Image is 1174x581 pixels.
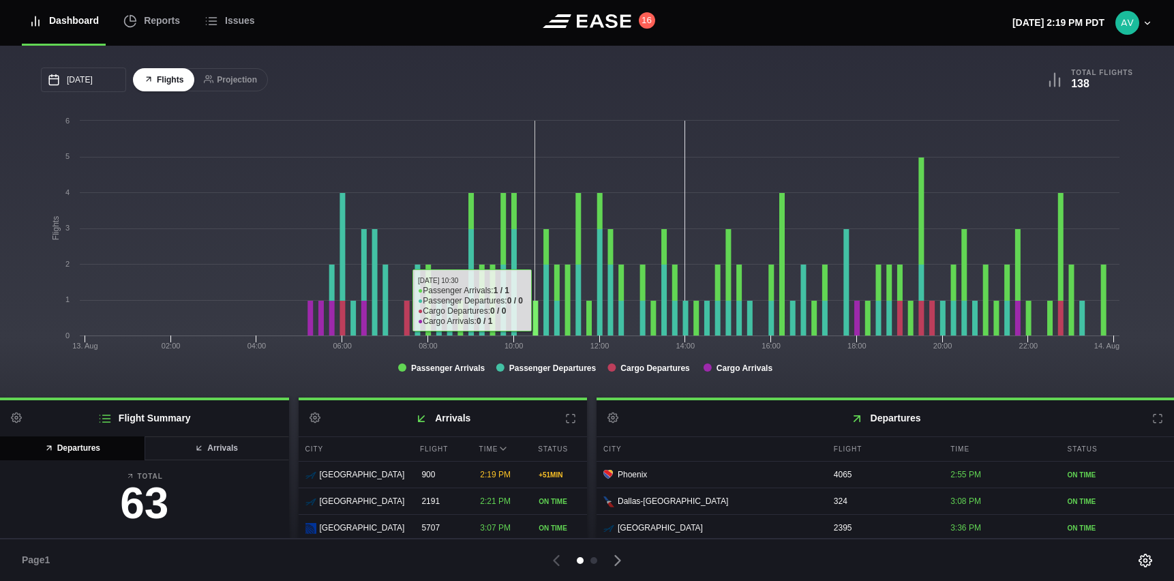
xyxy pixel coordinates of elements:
div: Flight [827,437,940,461]
button: Arrivals [144,436,289,460]
div: 5707 [415,515,470,541]
text: 3 [65,224,70,232]
tspan: 14. Aug [1094,342,1119,350]
text: 6 [65,117,70,125]
text: 08:00 [419,342,438,350]
text: 20:00 [933,342,952,350]
b: Total [11,471,278,481]
text: 1 [65,295,70,303]
tspan: Passenger Departures [509,363,597,373]
div: Time [944,437,1057,461]
div: ON TIME [539,523,580,533]
span: Phoenix [618,468,647,481]
span: [GEOGRAPHIC_DATA] [320,468,405,481]
div: 4065 [827,462,940,488]
text: 14:00 [676,342,695,350]
text: 10:00 [505,342,524,350]
span: [GEOGRAPHIC_DATA] [320,522,405,534]
span: 2:19 PM [480,470,511,479]
div: 324 [827,488,940,514]
tspan: Passenger Arrivals [411,363,485,373]
text: 02:00 [162,342,181,350]
div: City [299,437,410,461]
div: 900 [415,462,470,488]
button: Flights [133,68,194,92]
tspan: Flights [51,216,61,240]
span: 3:07 PM [480,523,511,533]
div: ON TIME [539,496,580,507]
b: 138 [1071,78,1089,89]
div: 2395 [827,515,940,541]
div: ON TIME [1068,470,1167,480]
span: 2:21 PM [480,496,511,506]
text: 18:00 [847,342,867,350]
text: 12:00 [590,342,609,350]
div: ON TIME [1068,496,1167,507]
span: 3:36 PM [950,523,981,533]
div: + 51 MIN [539,470,580,480]
span: Page 1 [22,553,56,567]
div: Flight [413,437,469,461]
text: 4 [65,188,70,196]
div: Status [1061,437,1174,461]
span: [GEOGRAPHIC_DATA] [618,522,703,534]
tspan: Cargo Departures [620,363,690,373]
span: [GEOGRAPHIC_DATA] [320,495,405,507]
text: 04:00 [247,342,267,350]
text: 0 [65,331,70,340]
text: 06:00 [333,342,352,350]
b: Total Flights [1071,68,1133,77]
button: 16 [639,12,655,29]
tspan: 13. Aug [72,342,97,350]
div: City [597,437,824,461]
div: Status [531,437,587,461]
a: Total63 [11,471,278,532]
img: 9eca6f7b035e9ca54b5c6e3bab63db89 [1115,11,1139,35]
button: Projection [193,68,268,92]
span: 2:55 PM [950,470,981,479]
div: 2191 [415,488,470,514]
text: 16:00 [762,342,781,350]
p: [DATE] 2:19 PM PDT [1012,16,1104,30]
input: mm/dd/yyyy [41,68,126,92]
span: 3:08 PM [950,496,981,506]
tspan: Cargo Arrivals [717,363,773,373]
h2: Departures [597,400,1174,436]
h3: 63 [11,481,278,525]
div: ON TIME [1068,523,1167,533]
text: 22:00 [1019,342,1038,350]
text: 2 [65,260,70,268]
span: Dallas-[GEOGRAPHIC_DATA] [618,495,728,507]
h2: Arrivals [299,400,588,436]
text: 5 [65,152,70,160]
div: Time [472,437,528,461]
